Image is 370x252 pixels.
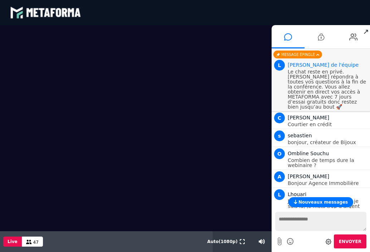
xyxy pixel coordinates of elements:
p: Bonjour Agence Immobilière [288,181,368,186]
span: sebastien [288,133,312,138]
p: bonjour, créateur de Bijoux [288,140,368,145]
span: [PERSON_NAME] [288,115,329,120]
span: [PERSON_NAME] [288,173,329,179]
p: Combien de temps dure la webinaire ? [288,158,368,168]
p: Le chat reste en privé. [PERSON_NAME] répondra à toutes vos questions à la fin de la conférence. ... [288,69,368,109]
button: Auto(1080p) [206,231,239,252]
span: Ombline Souchu [288,151,329,156]
span: O [274,148,285,159]
span: ↗ [362,25,370,38]
span: A [274,171,285,182]
span: Envoyer [339,239,361,244]
div: Message épinglé [273,51,322,58]
span: L [274,60,285,71]
button: Nouveaux messages [288,197,353,207]
p: Courtier en crédit [288,122,368,127]
button: Live [3,237,22,247]
button: Envoyer [334,234,366,248]
span: Animateur [288,62,359,68]
span: 47 [33,240,39,245]
span: Lhouari [288,191,306,197]
span: Nouveaux messages [298,200,348,205]
span: Auto ( 1080 p) [207,239,238,244]
span: C [274,113,285,123]
span: s [274,130,285,141]
span: L [274,189,285,200]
